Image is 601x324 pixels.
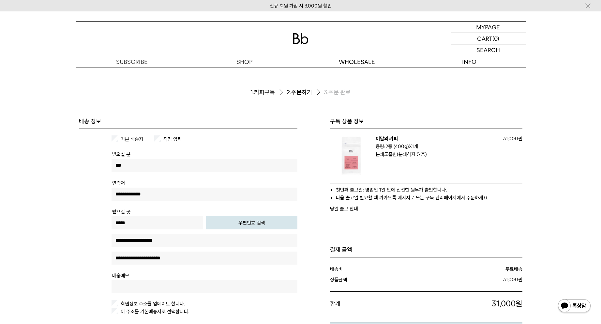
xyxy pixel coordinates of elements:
span: 원 [518,136,522,142]
span: 1. [250,88,254,96]
label: 회원정보 주소를 업데이트 합니다. [119,301,185,307]
span: X [409,144,412,149]
dt: 배송비 [330,265,424,273]
h3: 결제 금액 [330,246,522,254]
span: 3. [324,88,328,96]
dd: 무료배송 [424,265,522,273]
img: 카카오톡 채널 1:1 채팅 버튼 [557,299,591,314]
strong: 홀빈(분쇄하지 않음) [388,151,427,157]
p: 용량: [376,143,493,150]
p: 분쇄도 [376,150,493,158]
p: INFO [413,56,526,68]
li: 커피구독 [250,87,287,98]
span: 2. [287,88,291,96]
a: SHOP [188,56,301,68]
span: 받으실 곳 [112,209,130,215]
h3: 구독 상품 정보 [330,117,522,125]
p: (0) [492,33,499,44]
a: CART (0) [451,33,526,44]
h3: 배송 정보 [79,117,297,125]
p: 31,000원 [416,298,522,309]
th: 배송메모 [112,272,129,280]
span: 받으실 분 [112,151,130,157]
button: 우편번호 검색 [206,216,297,229]
dd: 31,000원 [425,276,522,284]
p: 이달의 커피 [376,135,493,143]
dt: 상품금액 [330,276,425,284]
button: 당일 출고 안내 [330,205,358,213]
img: 로고 [293,33,308,44]
p: SEARCH [476,44,500,56]
span: 연락처 [112,180,125,186]
li: 첫번째 출고일: 영업일 1일 안에 신선한 원두가 출발합니다. [336,186,522,194]
p: WHOLESALE [301,56,413,68]
dt: 합계 [330,298,416,309]
li: 다음 출고일 필요할 때 카카오톡 메시지로 또는 구독 관리페이지에서 주문하세요. [336,194,522,202]
p: 31,000 [496,135,522,143]
a: 신규 회원 가입 시 3,000원 할인 [270,3,332,9]
img: 이달의 커피 [330,135,372,177]
label: 이 주소를 기본배송지로 선택합니다. [119,309,189,315]
strong: 2종 (400g) 1개 [385,144,418,149]
p: CART [477,33,492,44]
li: 주문하기 [287,87,324,98]
a: MYPAGE [451,22,526,33]
a: SUBSCRIBE [76,56,188,68]
label: 기본 배송지 [119,136,143,142]
label: 직접 입력 [162,136,182,142]
p: MYPAGE [476,22,500,33]
li: 주문 완료 [324,88,351,96]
